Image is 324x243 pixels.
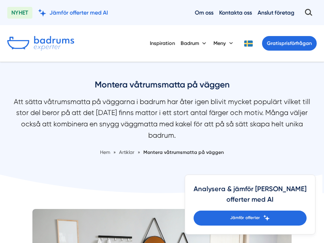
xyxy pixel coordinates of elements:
[262,36,317,51] a: Gratisprisförfrågan
[195,9,213,17] a: Om oss
[194,183,307,211] h4: Analysera & jämför [PERSON_NAME] offerter med AI
[230,215,260,222] span: Jämför offerter
[150,34,175,53] a: Inspiration
[213,34,234,53] button: Meny
[100,149,110,155] a: Hem
[258,9,294,17] a: Anslut företag
[267,40,281,46] span: Gratis
[7,96,317,145] p: Att sätta våtrumsmatta på väggarna i badrum har åter igen blivit mycket populärt vilket till stor...
[219,9,252,17] a: Kontakta oss
[7,36,74,51] img: Badrumsexperter.se logotyp
[49,9,108,17] span: Jämför offerter med AI
[38,9,108,17] a: Jämför offerter med AI
[119,149,136,155] a: Artiklar
[138,149,140,156] span: »
[113,149,116,156] span: »
[7,7,32,19] span: NYHET
[181,34,208,53] button: Badrum
[194,211,307,226] a: Jämför offerter
[7,149,317,156] nav: Breadcrumb
[119,149,134,155] span: Artiklar
[143,149,224,155] a: Montera våtrumsmatta på väggen
[7,79,317,96] h1: Montera våtrumsmatta på väggen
